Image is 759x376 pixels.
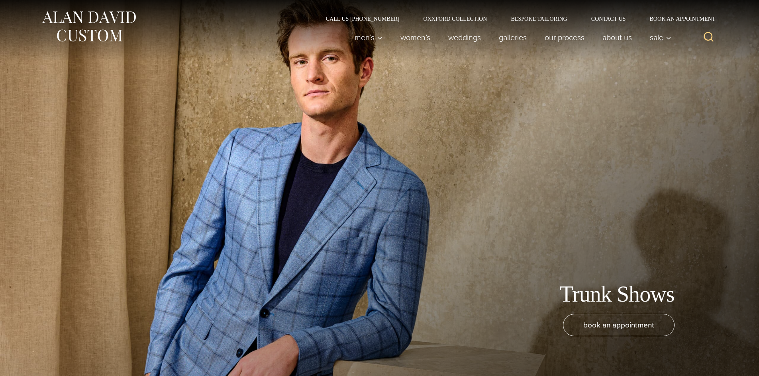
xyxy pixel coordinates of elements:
a: Oxxford Collection [411,16,499,21]
a: Galleries [490,29,535,45]
span: book an appointment [583,319,654,331]
button: View Search Form [699,28,718,47]
img: Alan David Custom [41,9,137,44]
a: Our Process [535,29,593,45]
a: About Us [593,29,641,45]
a: Contact Us [579,16,638,21]
span: Sale [650,33,671,41]
a: weddings [439,29,490,45]
a: Women’s [391,29,439,45]
a: book an appointment [563,314,675,336]
span: Men’s [355,33,382,41]
h1: Trunk Shows [560,281,675,308]
nav: Secondary Navigation [314,16,718,21]
a: Bespoke Tailoring [499,16,579,21]
a: Call Us [PHONE_NUMBER] [314,16,412,21]
a: Book an Appointment [637,16,718,21]
nav: Primary Navigation [345,29,675,45]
